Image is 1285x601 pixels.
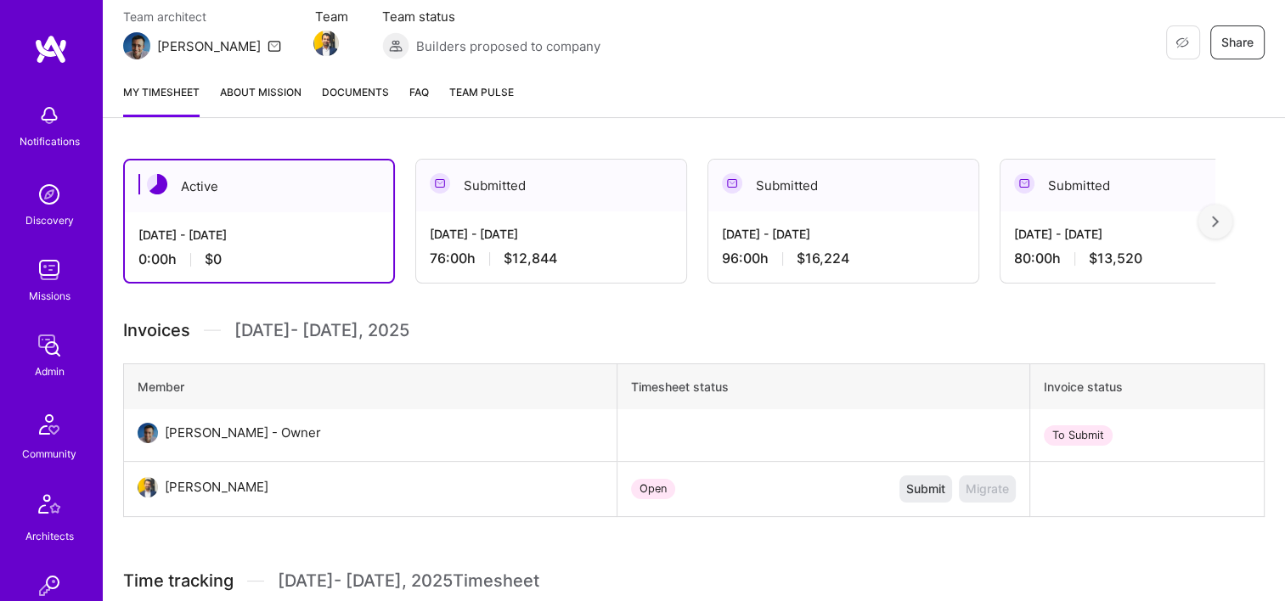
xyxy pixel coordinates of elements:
img: teamwork [32,253,66,287]
div: [DATE] - [DATE] [430,225,673,243]
th: Invoice status [1029,364,1264,410]
span: Team architect [123,8,281,25]
i: icon EyeClosed [1175,36,1189,49]
span: [DATE] - [DATE] , 2025 [234,317,409,343]
img: Active [147,174,167,194]
img: Team Architect [123,32,150,59]
div: Submitted [708,160,978,211]
img: Team Member Avatar [313,31,339,56]
th: Timesheet status [617,364,1029,410]
div: 96:00 h [722,250,965,267]
img: User Avatar [138,477,158,497]
img: Submitted [722,173,742,194]
div: [PERSON_NAME] - Owner [165,423,321,443]
img: Submitted [1014,173,1034,194]
img: Architects [29,486,70,527]
img: right [1212,216,1219,227]
span: Team Pulse [449,86,514,98]
img: Divider [204,317,221,343]
div: Missions [29,287,70,305]
div: 0:00 h [138,250,380,268]
a: FAQ [409,83,429,117]
th: Member [124,364,617,410]
img: admin teamwork [32,329,66,362]
img: logo [34,34,68,65]
img: discovery [32,177,66,211]
button: Share [1210,25,1265,59]
div: [PERSON_NAME] [165,477,268,497]
img: Builders proposed to company [382,32,409,59]
div: [DATE] - [DATE] [722,225,965,243]
div: Architects [25,527,74,545]
button: Submit [899,475,952,503]
img: Submitted [430,173,450,194]
span: $12,844 [504,250,557,267]
div: Open [631,479,675,499]
span: $0 [205,250,222,268]
a: My timesheet [123,83,200,117]
span: Team [315,8,348,25]
i: icon Mail [268,39,281,53]
div: [PERSON_NAME] [157,37,261,55]
span: Documents [322,83,389,101]
div: Active [125,160,393,212]
span: $13,520 [1089,250,1142,267]
span: Submit [906,480,945,497]
a: About Mission [220,83,302,117]
div: 76:00 h [430,250,673,267]
span: Time tracking [123,570,234,592]
a: Documents [322,83,389,117]
img: Community [29,404,70,445]
div: Submitted [1000,160,1271,211]
div: Discovery [25,211,74,229]
div: [DATE] - [DATE] [138,226,380,244]
a: Team Member Avatar [315,29,337,58]
a: Team Pulse [449,83,514,117]
div: To Submit [1044,425,1113,446]
span: Builders proposed to company [416,37,600,55]
div: Community [22,445,76,463]
span: Share [1221,34,1254,51]
div: Notifications [20,132,80,150]
div: Submitted [416,160,686,211]
span: [DATE] - [DATE] , 2025 Timesheet [278,570,539,592]
span: Invoices [123,317,190,343]
div: [DATE] - [DATE] [1014,225,1257,243]
div: 80:00 h [1014,250,1257,267]
img: User Avatar [138,423,158,443]
span: $16,224 [797,250,849,267]
div: Admin [35,362,65,380]
span: Team status [382,8,600,25]
img: bell [32,98,66,132]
